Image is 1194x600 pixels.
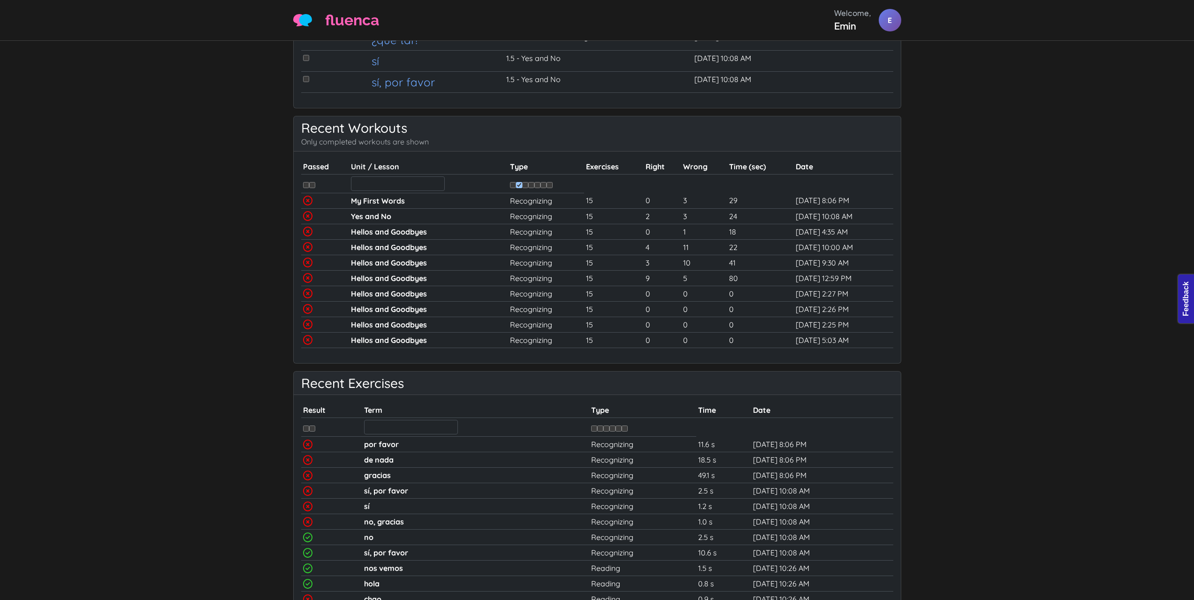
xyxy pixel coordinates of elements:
th: Passed [301,159,350,175]
td: 3 [681,208,727,224]
td: Reading [589,561,696,576]
strong: de nada [364,455,394,464]
td: Reading [589,576,696,592]
th: Result [301,403,362,418]
td: [DATE] 2:27 PM [794,286,893,301]
td: 15 [584,208,644,224]
td: [DATE] 4:35 AM [794,224,893,239]
th: Time [696,403,751,418]
td: Recognizing [508,301,584,317]
td: 15 [584,239,644,255]
td: [DATE] 8:06 PM [751,437,893,452]
td: 4 [644,239,681,255]
td: Recognizing [508,224,584,239]
strong: Hellos and Goodbyes [351,243,427,252]
td: 1.5 s [696,561,751,576]
td: 0 [681,332,727,348]
td: 0 [644,193,681,208]
td: Recognizing [508,208,584,224]
td: 80 [727,270,794,286]
td: Recognizing [589,499,696,514]
td: Recognizing [589,437,696,452]
th: Type [589,403,696,418]
span: fluenca [325,9,379,31]
div: 1.5 - Yes and No [506,74,691,85]
td: [DATE] 10:08 AM [692,72,815,93]
td: 0 [644,332,681,348]
td: Recognizing [508,270,584,286]
td: 10.6 s [696,545,751,561]
th: Date [794,159,893,175]
th: Unit / Lesson [349,159,508,175]
td: 0 [681,286,727,301]
td: [DATE] 8:06 PM [751,452,893,468]
a: sí [372,54,379,68]
strong: Hellos and Goodbyes [351,273,427,283]
td: [DATE] 10:08 AM [751,514,893,530]
td: 0 [681,317,727,332]
td: [DATE] 10:26 AM [751,561,893,576]
td: 0 [727,332,794,348]
td: Recognizing [589,530,696,545]
div: E [879,9,901,31]
strong: por favor [364,440,399,449]
th: Wrong [681,159,727,175]
td: [DATE] 10:08 AM [751,499,893,514]
td: Recognizing [508,286,584,301]
td: 15 [584,286,644,301]
strong: gracias [364,471,391,480]
strong: Hellos and Goodbyes [351,335,427,345]
th: Term [362,403,589,418]
strong: no, gracias [364,517,404,526]
td: 1.2 s [696,499,751,514]
td: [DATE] 8:06 PM [794,193,893,208]
td: Recognizing [589,452,696,468]
strong: Hellos and Goodbyes [351,258,427,267]
td: [DATE] 8:06 PM [751,468,893,483]
td: [DATE] 10:26 AM [751,576,893,592]
td: 15 [584,224,644,239]
td: 15 [584,193,644,208]
strong: nos vemos [364,563,403,573]
td: 3 [644,255,681,270]
td: 18.5 s [696,452,751,468]
td: [DATE] 9:30 AM [794,255,893,270]
strong: sí [364,501,370,511]
a: fluenca [293,9,379,31]
th: Type [508,159,584,175]
td: Recognizing [508,255,584,270]
strong: Hellos and Goodbyes [351,320,427,329]
h3: Recent Workouts [301,120,893,136]
td: [DATE] 10:08 AM [794,208,893,224]
td: 1.0 s [696,514,751,530]
td: Recognizing [589,468,696,483]
strong: no [364,532,373,542]
td: 0 [644,301,681,317]
th: Time (sec) [727,159,794,175]
iframe: Ybug feedback widget [1175,273,1194,328]
h3: Recent Exercises [301,375,893,391]
td: 2.5 s [696,483,751,499]
td: 11.6 s [696,437,751,452]
td: 0 [727,286,794,301]
td: 49.1 s [696,468,751,483]
a: sí, por favor [372,75,435,89]
td: [DATE] 10:08 AM [751,530,893,545]
td: 0 [644,286,681,301]
th: Right [644,159,681,175]
td: 15 [584,301,644,317]
strong: Hellos and Goodbyes [351,289,427,298]
td: 29 [727,193,794,208]
td: [DATE] 2:25 PM [794,317,893,332]
td: Recognizing [589,545,696,561]
td: 0 [727,317,794,332]
td: 3 [681,193,727,208]
td: Recognizing [508,332,584,348]
td: Recognizing [589,514,696,530]
td: [DATE] 10:00 AM [794,239,893,255]
td: 15 [584,332,644,348]
p: Only completed workouts are shown [301,136,893,147]
div: 1.5 - Yes and No [506,53,691,64]
td: 0 [727,301,794,317]
td: 2 [644,208,681,224]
